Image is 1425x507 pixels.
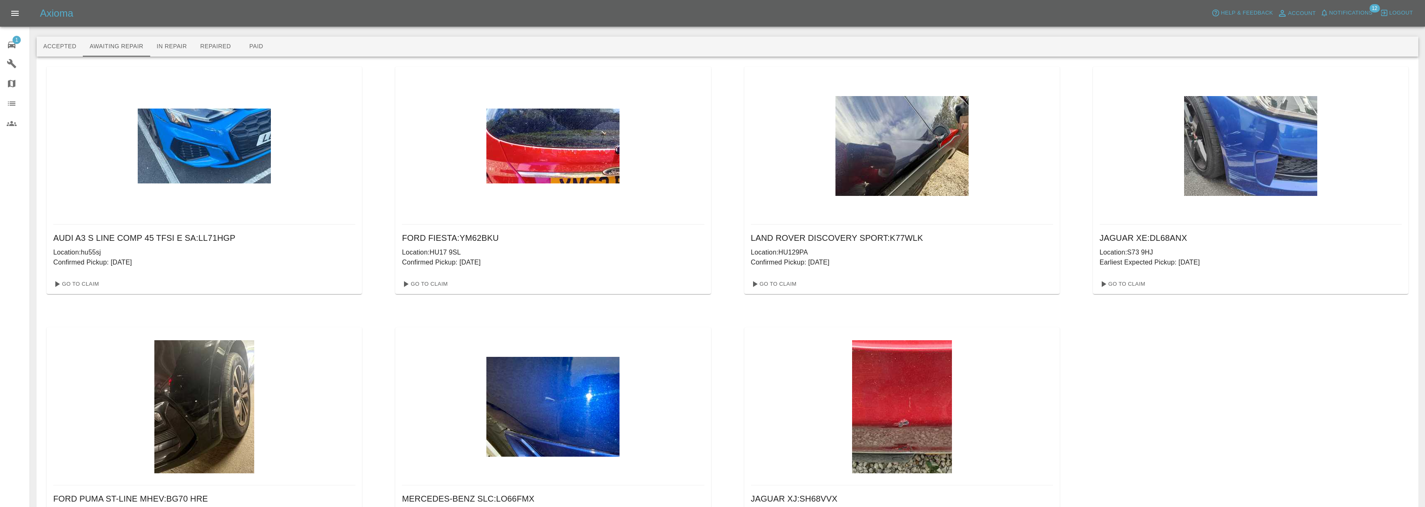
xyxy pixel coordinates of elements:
h6: AUDI A3 S LINE COMP 45 TFSI E SA : LL71HGP [53,231,355,245]
button: Notifications [1318,7,1375,20]
p: Confirmed Pickup: [DATE] [751,257,1053,267]
h6: FORD PUMA ST-LINE MHEV : BG70 HRE [53,492,355,505]
p: Earliest Expected Pickup: [DATE] [1100,257,1402,267]
button: Repaired [193,37,238,57]
h6: JAGUAR XJ : SH68VVX [751,492,1053,505]
h6: LAND ROVER DISCOVERY SPORT : K77WLK [751,231,1053,245]
p: Location: HU129PA [751,247,1053,257]
button: Help & Feedback [1209,7,1275,20]
button: Logout [1378,7,1415,20]
button: Awaiting Repair [83,37,150,57]
p: Confirmed Pickup: [DATE] [53,257,355,267]
a: Account [1275,7,1318,20]
h5: Axioma [40,7,73,20]
h6: JAGUAR XE : DL68ANX [1100,231,1402,245]
span: 1 [12,36,21,44]
p: Location: S73 9HJ [1100,247,1402,257]
span: Account [1288,9,1316,18]
p: Location: hu55sj [53,247,355,257]
span: Notifications [1329,8,1373,18]
p: Confirmed Pickup: [DATE] [402,257,704,267]
a: Go To Claim [50,277,101,291]
button: Paid [238,37,275,57]
p: Location: HU17 9SL [402,247,704,257]
button: In Repair [150,37,194,57]
span: Help & Feedback [1221,8,1273,18]
a: Go To Claim [1096,277,1147,291]
h6: FORD FIESTA : YM62BKU [402,231,704,245]
h6: MERCEDES-BENZ SLC : LO66FMX [402,492,704,505]
button: Open drawer [5,3,25,23]
span: Logout [1389,8,1413,18]
button: Accepted [37,37,83,57]
a: Go To Claim [399,277,450,291]
span: 12 [1369,4,1380,12]
a: Go To Claim [748,277,799,291]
